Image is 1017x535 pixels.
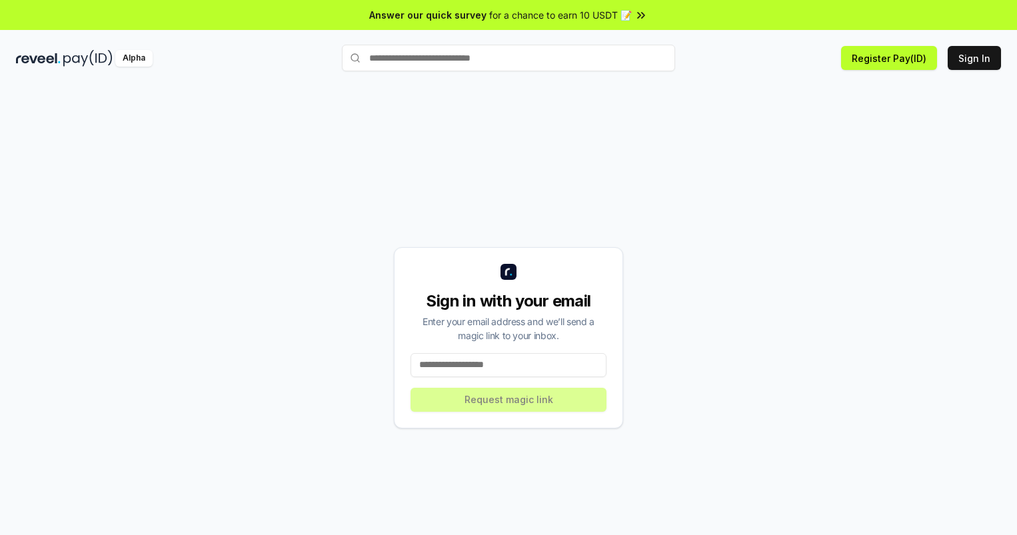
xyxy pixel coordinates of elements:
div: Enter your email address and we’ll send a magic link to your inbox. [411,314,606,342]
div: Alpha [115,50,153,67]
button: Register Pay(ID) [841,46,937,70]
img: reveel_dark [16,50,61,67]
img: pay_id [63,50,113,67]
img: logo_small [501,264,516,280]
button: Sign In [948,46,1001,70]
span: Answer our quick survey [369,8,487,22]
span: for a chance to earn 10 USDT 📝 [489,8,632,22]
div: Sign in with your email [411,290,606,312]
